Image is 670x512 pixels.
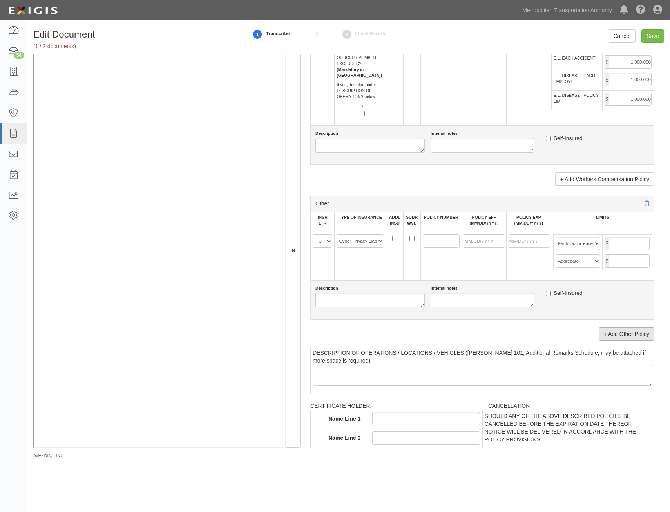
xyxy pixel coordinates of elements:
div: CANCELLATION [482,402,660,410]
label: Internal notes [431,131,458,136]
label: (Mandatory in [GEOGRAPHIC_DATA]) [337,67,384,78]
h1: Edit Document [33,29,236,40]
label: Self-Insured [546,134,583,142]
td: DESCRIPTION OF OPERATIONS / LOCATIONS / VEHICLES ([PERSON_NAME] 101, Additional Remarks Schedule,... [311,347,654,394]
i: Help Center - Complianz [636,5,645,15]
span: $ [605,55,609,69]
a: + Add Workers Compensation Policy [555,172,654,186]
a: 1 [252,25,263,42]
label: E.L. DISEASE - EACH EMPLOYEE [554,73,601,85]
h5: (1 / 2 documents) [33,44,236,49]
label: Self-Insured [546,289,583,297]
div: CERTIFICATE HOLDER [304,402,482,410]
a: Metropolitan Transportation Authority [518,2,616,18]
label: E.L. DISEASE - POLICY LIMIT [554,93,601,104]
span: $ [605,73,609,86]
label: Internal notes [431,285,458,291]
td: ANY PROPIETOR / PARTNER / EXECUTIVE OFFICER / MEMBER EXCLUDED? If yes, describe under DESCRIPTION... [335,20,386,125]
a: Cancel [608,29,636,43]
label: Description [315,285,338,291]
input: MM/DD/YYYY [464,234,504,248]
small: Check Results [355,31,387,36]
label: SUBR WVD [406,214,418,226]
div: Other [310,196,654,212]
label: Name Line 1 [307,412,366,423]
input: Y [360,111,365,116]
label: Description [315,131,338,136]
img: logo-5460c22ac91f19d4615b14bd174203de0afe785f0fc80cf4dbbc73dc1793850b.png [6,4,60,18]
span: $ [605,237,609,250]
label: LIMITS [596,214,609,220]
small: by [33,452,62,459]
strong: 2 [341,30,353,39]
label: Y [352,103,365,118]
a: Exigis, LLC [38,453,62,458]
label: POLICY EXP (MM/DD/YYYY) [514,214,543,226]
label: E.L. EACH ACCIDENT [554,55,596,61]
label: POLICY NUMBER [424,214,458,220]
label: TYPE OF INSURANCE [339,214,382,220]
input: Self-Insured [546,136,551,141]
a: Check Results [341,25,353,42]
input: Self-Insured [546,291,551,296]
td: N/A [386,20,403,125]
input: Save [641,29,664,43]
label: POLICY EFF (MM/DD/YYYY) [470,214,499,226]
div: 54 [14,52,24,59]
a: + Add Other Policy [599,327,654,341]
label: INSR LTR [318,214,328,226]
a: Delete policy [639,200,649,207]
small: Transcribe [266,31,290,36]
strong: 1 [252,30,263,39]
span: $ [605,254,609,268]
label: ADDL INSD [389,214,400,226]
span: $ [605,93,609,106]
input: MM/DD/YYYY [509,234,549,248]
label: Name Line 2 [307,431,366,442]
